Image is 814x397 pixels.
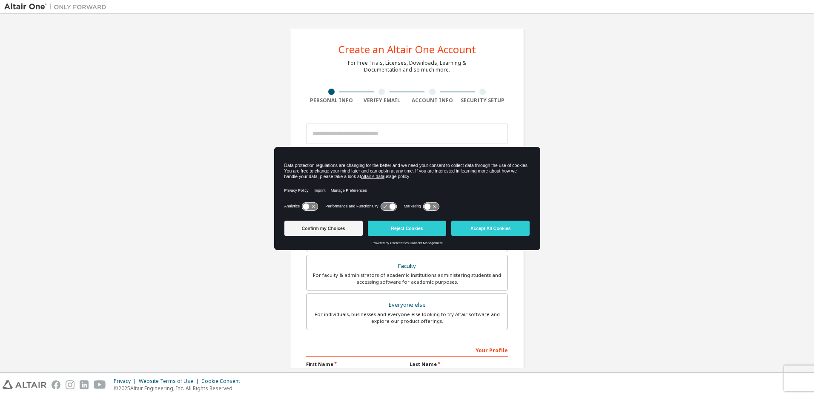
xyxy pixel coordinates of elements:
[94,380,106,389] img: youtube.svg
[338,44,476,55] div: Create an Altair One Account
[114,378,139,385] div: Privacy
[201,378,245,385] div: Cookie Consent
[306,97,357,104] div: Personal Info
[66,380,75,389] img: instagram.svg
[407,97,458,104] div: Account Info
[306,361,404,368] label: First Name
[80,380,89,389] img: linkedin.svg
[410,361,508,368] label: Last Name
[4,3,111,11] img: Altair One
[357,97,407,104] div: Verify Email
[312,272,502,285] div: For faculty & administrators of academic institutions administering students and accessing softwa...
[348,60,466,73] div: For Free Trials, Licenses, Downloads, Learning & Documentation and so much more.
[306,343,508,357] div: Your Profile
[3,380,46,389] img: altair_logo.svg
[52,380,60,389] img: facebook.svg
[139,378,201,385] div: Website Terms of Use
[312,299,502,311] div: Everyone else
[458,97,508,104] div: Security Setup
[312,311,502,325] div: For individuals, businesses and everyone else looking to try Altair software and explore our prod...
[114,385,245,392] p: © 2025 Altair Engineering, Inc. All Rights Reserved.
[312,260,502,272] div: Faculty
